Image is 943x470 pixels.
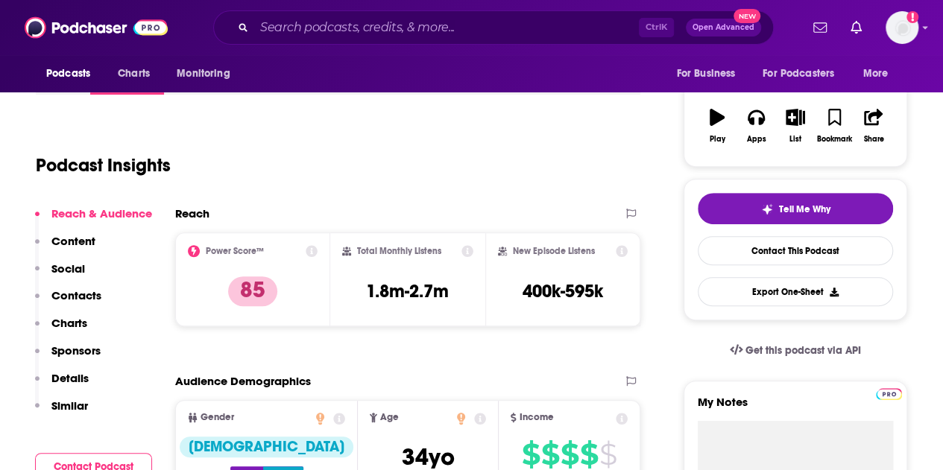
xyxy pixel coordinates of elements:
[51,288,101,302] p: Contacts
[51,316,87,330] p: Charts
[213,10,774,45] div: Search podcasts, credits, & more...
[177,63,230,84] span: Monitoring
[180,436,353,457] div: [DEMOGRAPHIC_DATA]
[51,234,95,248] p: Content
[35,288,101,316] button: Contacts
[761,203,773,215] img: tell me why sparkle
[789,135,801,144] div: List
[698,395,893,421] label: My Notes
[51,398,88,413] p: Similar
[51,371,89,385] p: Details
[753,60,856,88] button: open menu
[863,135,883,144] div: Share
[166,60,249,88] button: open menu
[35,206,152,234] button: Reach & Audience
[51,206,152,220] p: Reach & Audience
[513,246,595,256] h2: New Episode Listens
[599,442,616,466] span: $
[710,135,725,144] div: Play
[698,277,893,306] button: Export One-Sheet
[25,13,168,42] img: Podchaser - Follow, Share and Rate Podcasts
[380,413,399,422] span: Age
[639,18,674,37] span: Ctrl K
[51,261,85,276] p: Social
[886,11,918,44] button: Show profile menu
[698,99,737,153] button: Play
[254,16,639,39] input: Search podcasts, credits, & more...
[201,413,234,422] span: Gender
[118,63,150,84] span: Charts
[876,388,902,400] img: Podchaser Pro
[776,99,815,153] button: List
[737,99,775,153] button: Apps
[51,343,101,358] p: Sponsors
[541,442,559,466] span: $
[228,276,277,306] p: 85
[35,398,88,426] button: Similar
[676,63,735,84] span: For Business
[807,15,833,40] a: Show notifications dropdown
[35,316,87,343] button: Charts
[523,280,603,302] h3: 400k-595k
[35,261,85,289] button: Social
[863,63,889,84] span: More
[747,135,766,144] div: Apps
[876,386,902,400] a: Pro website
[108,60,159,88] a: Charts
[522,442,540,466] span: $
[46,63,90,84] span: Podcasts
[886,11,918,44] span: Logged in as jartea
[745,344,861,357] span: Get this podcast via API
[561,442,578,466] span: $
[175,206,209,220] h2: Reach
[693,24,754,31] span: Open Advanced
[357,246,441,256] h2: Total Monthly Listens
[815,99,854,153] button: Bookmark
[686,19,761,36] button: Open AdvancedNew
[35,234,95,261] button: Content
[854,99,893,153] button: Share
[779,203,830,215] span: Tell Me Why
[763,63,834,84] span: For Podcasters
[666,60,754,88] button: open menu
[175,374,311,388] h2: Audience Demographics
[580,442,598,466] span: $
[366,280,449,302] h3: 1.8m-2.7m
[817,135,852,144] div: Bookmark
[35,371,89,398] button: Details
[206,246,264,256] h2: Power Score™
[698,236,893,265] a: Contact This Podcast
[36,154,171,177] h1: Podcast Insights
[845,15,868,40] a: Show notifications dropdown
[35,343,101,371] button: Sponsors
[886,11,918,44] img: User Profile
[906,11,918,23] svg: Add a profile image
[718,332,873,369] a: Get this podcast via API
[520,413,554,422] span: Income
[698,193,893,224] button: tell me why sparkleTell Me Why
[36,60,110,88] button: open menu
[853,60,907,88] button: open menu
[734,9,760,23] span: New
